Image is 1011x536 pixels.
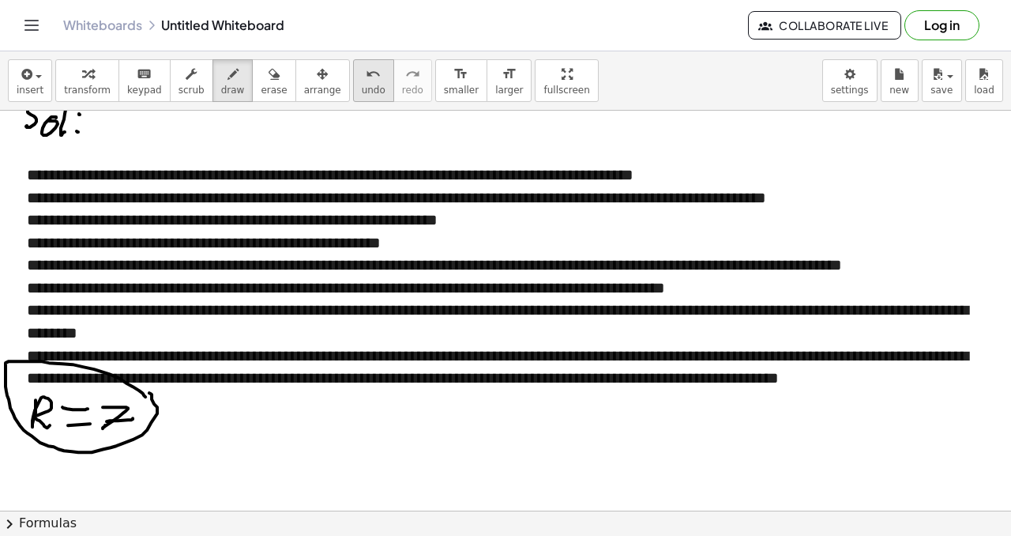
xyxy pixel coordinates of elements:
[366,65,381,84] i: undo
[17,85,43,96] span: insert
[444,85,479,96] span: smaller
[435,59,487,102] button: format_sizesmaller
[55,59,119,102] button: transform
[252,59,295,102] button: erase
[831,85,869,96] span: settings
[19,13,44,38] button: Toggle navigation
[402,85,423,96] span: redo
[543,85,589,96] span: fullscreen
[761,18,888,32] span: Collaborate Live
[63,17,142,33] a: Whiteboards
[965,59,1003,102] button: load
[930,85,953,96] span: save
[393,59,432,102] button: redoredo
[127,85,162,96] span: keypad
[64,85,111,96] span: transform
[261,85,287,96] span: erase
[353,59,394,102] button: undoundo
[748,11,901,40] button: Collaborate Live
[212,59,254,102] button: draw
[221,85,245,96] span: draw
[295,59,350,102] button: arrange
[495,85,523,96] span: larger
[889,85,909,96] span: new
[487,59,532,102] button: format_sizelarger
[453,65,468,84] i: format_size
[304,85,341,96] span: arrange
[922,59,962,102] button: save
[822,59,878,102] button: settings
[881,59,919,102] button: new
[170,59,213,102] button: scrub
[502,65,517,84] i: format_size
[405,65,420,84] i: redo
[362,85,385,96] span: undo
[974,85,994,96] span: load
[8,59,52,102] button: insert
[904,10,979,40] button: Log in
[535,59,598,102] button: fullscreen
[137,65,152,84] i: keyboard
[179,85,205,96] span: scrub
[118,59,171,102] button: keyboardkeypad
